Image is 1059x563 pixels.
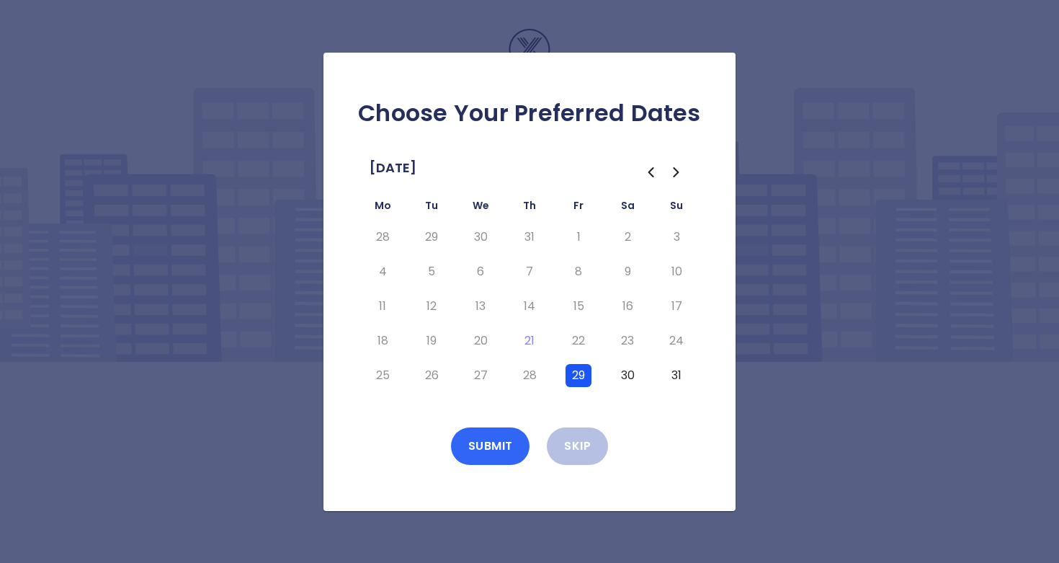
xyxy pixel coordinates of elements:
[615,260,640,283] button: Saturday, August 9th, 2025
[407,197,456,220] th: Tuesday
[468,295,493,318] button: Wednesday, August 13th, 2025
[419,364,444,387] button: Tuesday, August 26th, 2025
[652,197,701,220] th: Sunday
[547,427,608,465] button: Skip
[370,260,396,283] button: Monday, August 4th, 2025
[566,295,591,318] button: Friday, August 15th, 2025
[358,197,407,220] th: Monday
[456,197,505,220] th: Wednesday
[347,99,712,128] h2: Choose Your Preferred Dates
[663,364,689,387] button: Sunday, August 31st, 2025
[370,295,396,318] button: Monday, August 11th, 2025
[370,156,416,179] span: [DATE]
[517,364,542,387] button: Thursday, August 28th, 2025
[468,364,493,387] button: Wednesday, August 27th, 2025
[566,260,591,283] button: Friday, August 8th, 2025
[358,197,701,393] table: August 2025
[505,197,554,220] th: Thursday
[566,329,591,353] button: Friday, August 22nd, 2025
[638,159,663,185] button: Go to the Previous Month
[370,364,396,387] button: Monday, August 25th, 2025
[566,364,591,387] button: Friday, August 29th, 2025, selected
[468,329,493,353] button: Wednesday, August 20th, 2025
[554,197,603,220] th: Friday
[451,427,530,465] button: Submit
[419,295,444,318] button: Tuesday, August 12th, 2025
[566,226,591,249] button: Friday, August 1st, 2025
[663,329,689,353] button: Sunday, August 24th, 2025
[468,226,493,249] button: Wednesday, July 30th, 2025
[663,226,689,249] button: Sunday, August 3rd, 2025
[370,226,396,249] button: Monday, July 28th, 2025
[457,29,602,100] img: Logo
[615,226,640,249] button: Saturday, August 2nd, 2025
[370,329,396,353] button: Monday, August 18th, 2025
[419,226,444,249] button: Tuesday, July 29th, 2025
[615,329,640,353] button: Saturday, August 23rd, 2025
[517,226,542,249] button: Thursday, July 31st, 2025
[517,260,542,283] button: Thursday, August 7th, 2025
[419,329,444,353] button: Tuesday, August 19th, 2025
[517,295,542,318] button: Thursday, August 14th, 2025
[663,159,689,185] button: Go to the Next Month
[468,260,493,283] button: Wednesday, August 6th, 2025
[603,197,652,220] th: Saturday
[615,364,640,387] button: Saturday, August 30th, 2025
[663,260,689,283] button: Sunday, August 10th, 2025
[517,329,542,353] button: Today, Thursday, August 21st, 2025
[615,295,640,318] button: Saturday, August 16th, 2025
[663,295,689,318] button: Sunday, August 17th, 2025
[419,260,444,283] button: Tuesday, August 5th, 2025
